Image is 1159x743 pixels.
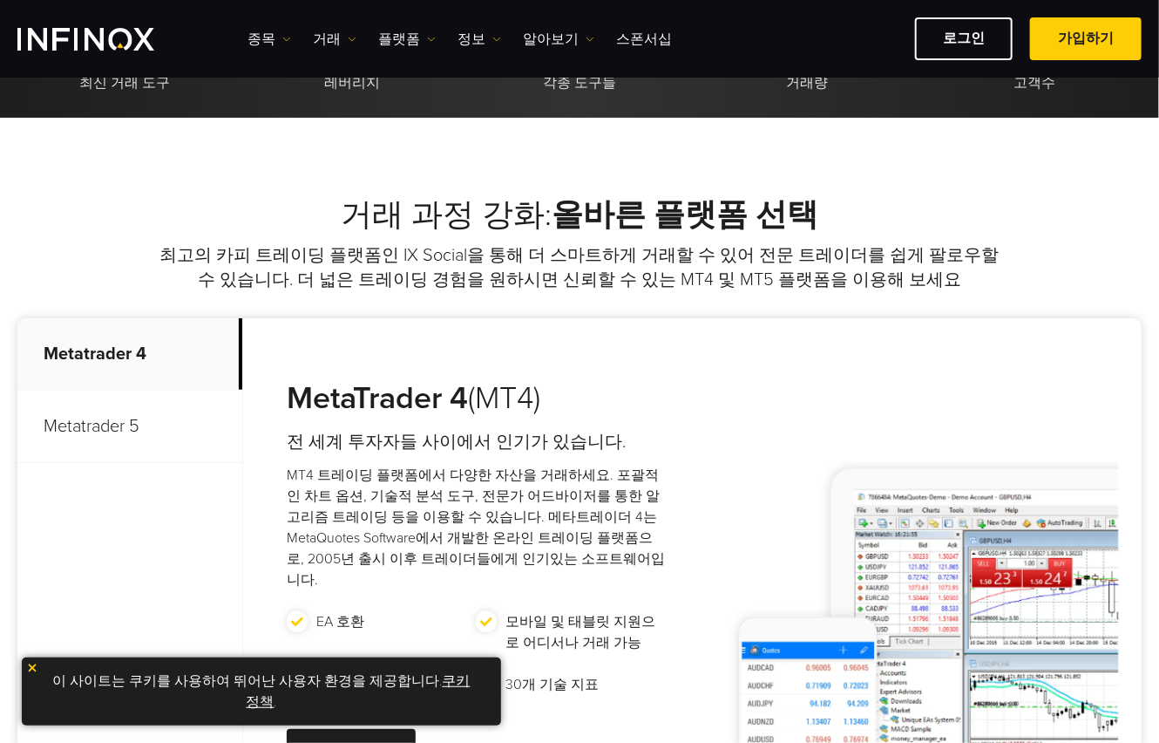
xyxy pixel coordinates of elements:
a: 정보 [457,29,501,50]
p: 이 사이트는 쿠키를 사용하여 뛰어난 사용자 환경을 제공합니다. . [30,666,492,717]
a: 거래 [313,29,356,50]
p: MT4 트레이딩 플랫폼에서 다양한 자산을 거래하세요. 포괄적인 차트 옵션, 기술적 분석 도구, 전문가 어드바이저를 통한 알고리즘 트레이딩 등을 이용할 수 있습니다. 메타트레이... [287,465,666,590]
strong: MetaTrader 4 [287,379,468,417]
p: Metatrader 4 [17,318,242,391]
a: 종목 [247,29,291,50]
a: 알아보기 [523,29,594,50]
p: 모바일 및 태블릿 지원으로 어디서나 거래 가능 [505,611,656,653]
a: INFINOX Logo [17,28,195,51]
p: EA 호환 [316,611,364,632]
a: 가입하기 [1030,17,1142,60]
a: 플랫폼 [378,29,436,50]
h2: 거래 과정 강화: [17,196,1142,235]
h4: 전 세계 투자자들 사이에서 인기가 있습니다. [287,430,666,454]
strong: 올바른 플랫폼 선택 [552,196,818,234]
a: 로그인 [915,17,1013,60]
img: yellow close icon [26,662,38,674]
a: 스폰서십 [616,29,672,50]
p: Metatrader 5 [17,391,242,463]
p: 30개 기술 지표 [505,674,599,695]
h3: (MT4) [287,379,666,418]
p: 최고의 카피 트레이딩 플랫폼인 IX Social을 통해 더 스마트하게 거래할 수 있어 전문 트레이더를 쉽게 팔로우할 수 있습니다. 더 넓은 트레이딩 경험을 원하시면 신뢰할 수... [157,243,1002,292]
